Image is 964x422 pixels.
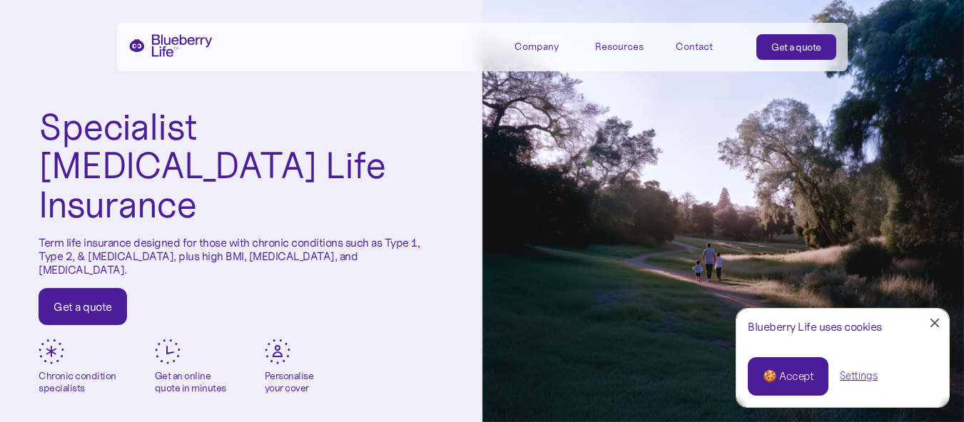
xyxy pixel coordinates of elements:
a: Contact [676,34,740,58]
a: Close Cookie Popup [920,309,949,337]
div: Personalise your cover [265,370,314,394]
div: Get a quote [771,40,821,54]
div: Chronic condition specialists [39,370,116,394]
div: Get an online quote in minutes [155,370,226,394]
p: Term life insurance designed for those with chronic conditions such as Type 1, Type 2, & [MEDICAL... [39,236,444,277]
a: Settings [840,369,878,384]
a: home [128,34,213,57]
a: 🍪 Accept [748,357,828,396]
div: Company [514,34,579,58]
h1: Specialist [MEDICAL_DATA] Life Insurance [39,108,444,225]
div: Resources [595,34,659,58]
div: Company [514,41,559,53]
a: Get a quote [756,34,836,60]
div: Blueberry Life uses cookies [748,320,938,334]
a: Get a quote [39,288,127,325]
div: Resources [595,41,644,53]
div: Get a quote [54,299,112,314]
div: 🍪 Accept [763,369,813,384]
div: Contact [676,41,713,53]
